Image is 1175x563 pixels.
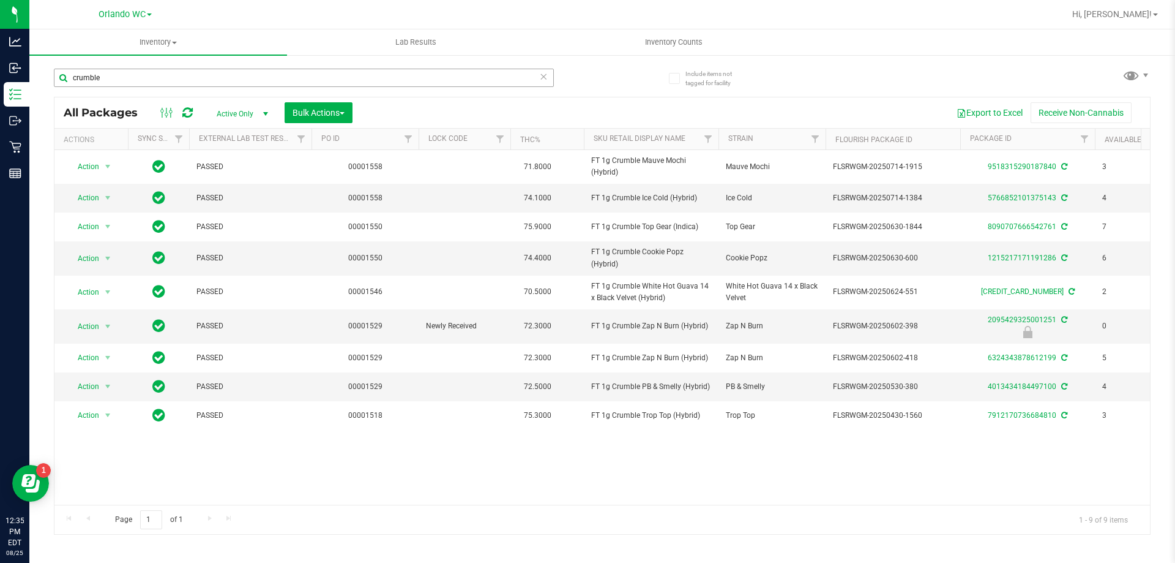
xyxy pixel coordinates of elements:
[428,134,468,143] a: Lock Code
[988,254,1056,262] a: 1215217171191286
[100,158,116,175] span: select
[1105,135,1141,144] a: Available
[958,326,1097,338] div: Newly Received
[1102,221,1149,233] span: 7
[9,36,21,48] inline-svg: Analytics
[988,382,1056,391] a: 4013434184497100
[685,69,747,88] span: Include items not tagged for facility
[988,316,1056,324] a: 2095429325001251
[970,134,1012,143] a: Package ID
[67,284,100,301] span: Action
[726,161,818,173] span: Mauve Mochi
[348,382,382,391] a: 00001529
[518,283,558,301] span: 70.5000
[67,407,100,424] span: Action
[100,218,116,235] span: select
[726,352,818,364] span: Zap N Burn
[348,162,382,171] a: 00001558
[1059,382,1067,391] span: Sync from Compliance System
[321,134,340,143] a: PO ID
[285,102,352,123] button: Bulk Actions
[833,286,953,298] span: FLSRWGM-20250624-551
[398,129,419,149] a: Filter
[100,250,116,267] span: select
[726,410,818,421] span: Trop Top
[100,407,116,424] span: select
[138,134,185,143] a: Sync Status
[833,252,953,264] span: FLSRWGM-20250630-600
[591,281,711,304] span: FT 1g Crumble White Hot Guava 14 x Black Velvet (Hybrid)
[591,221,711,233] span: FT 1g Crumble Top Gear (Indica)
[1102,381,1149,393] span: 4
[726,281,818,304] span: White Hot Guava 14 x Black Velvet
[591,352,711,364] span: FT 1g Crumble Zap N Burn (Hybrid)
[1059,353,1067,362] span: Sync from Compliance System
[988,411,1056,420] a: 7912170736684810
[981,287,1064,296] a: [CREDIT_CARD_NUMBER]
[1059,194,1067,202] span: Sync from Compliance System
[67,218,100,235] span: Action
[348,222,382,231] a: 00001550
[199,134,295,143] a: External Lab Test Result
[1072,9,1152,19] span: Hi, [PERSON_NAME]!
[196,410,304,421] span: PASSED
[348,254,382,262] a: 00001550
[64,106,150,119] span: All Packages
[1059,162,1067,171] span: Sync from Compliance System
[1059,411,1067,420] span: Sync from Compliance System
[9,141,21,153] inline-svg: Retail
[1102,192,1149,204] span: 4
[348,287,382,296] a: 00001546
[805,129,826,149] a: Filter
[293,108,345,118] span: Bulk Actions
[833,381,953,393] span: FLSRWGM-20250530-380
[67,158,100,175] span: Action
[67,189,100,206] span: Action
[591,155,711,178] span: FT 1g Crumble Mauve Mochi (Hybrid)
[594,134,685,143] a: Sku Retail Display Name
[100,378,116,395] span: select
[833,221,953,233] span: FLSRWGM-20250630-1844
[67,318,100,335] span: Action
[1031,102,1132,123] button: Receive Non-Cannabis
[835,135,912,144] a: Flourish Package ID
[54,69,554,87] input: Search Package ID, Item Name, SKU, Lot or Part Number...
[1102,410,1149,421] span: 3
[348,411,382,420] a: 00001518
[490,129,510,149] a: Filter
[29,29,287,55] a: Inventory
[169,129,189,149] a: Filter
[518,378,558,396] span: 72.5000
[591,410,711,421] span: FT 1g Crumble Trop Top (Hybrid)
[520,135,540,144] a: THC%
[726,381,818,393] span: PB & Smelly
[291,129,311,149] a: Filter
[591,320,711,332] span: FT 1g Crumble Zap N Burn (Hybrid)
[100,318,116,335] span: select
[988,194,1056,202] a: 5766852101375143
[67,349,100,366] span: Action
[100,189,116,206] span: select
[152,407,165,424] span: In Sync
[9,167,21,179] inline-svg: Reports
[196,286,304,298] span: PASSED
[140,510,162,529] input: 1
[591,192,711,204] span: FT 1g Crumble Ice Cold (Hybrid)
[1102,161,1149,173] span: 3
[591,246,711,270] span: FT 1g Crumble Cookie Popz (Hybrid)
[698,129,718,149] a: Filter
[1059,254,1067,262] span: Sync from Compliance System
[539,69,548,85] span: Clear
[726,192,818,204] span: Ice Cold
[100,349,116,366] span: select
[518,189,558,207] span: 74.1000
[988,222,1056,231] a: 8090707666542761
[1102,320,1149,332] span: 0
[726,252,818,264] span: Cookie Popz
[196,252,304,264] span: PASSED
[1059,316,1067,324] span: Sync from Compliance System
[9,88,21,100] inline-svg: Inventory
[726,320,818,332] span: Zap N Burn
[196,161,304,173] span: PASSED
[29,37,287,48] span: Inventory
